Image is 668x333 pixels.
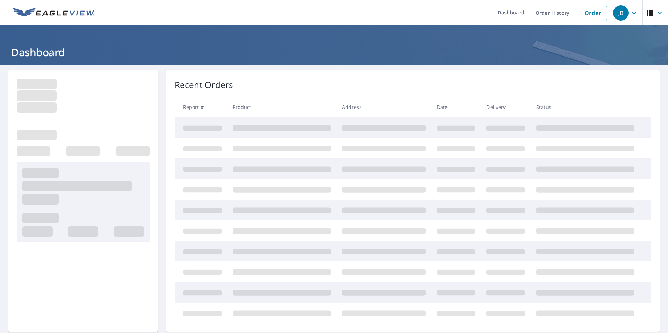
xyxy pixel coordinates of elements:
div: JB [613,5,629,21]
img: EV Logo [13,8,95,18]
th: Address [336,97,431,117]
th: Report # [175,97,227,117]
h1: Dashboard [8,45,660,59]
p: Recent Orders [175,79,233,91]
th: Product [227,97,336,117]
th: Date [431,97,481,117]
a: Order [579,6,607,20]
th: Status [531,97,640,117]
th: Delivery [481,97,531,117]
